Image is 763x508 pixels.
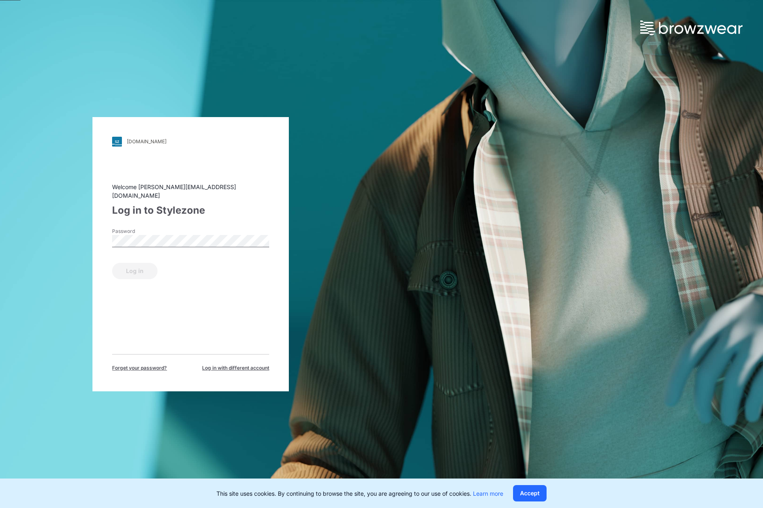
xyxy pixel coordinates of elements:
p: This site uses cookies. By continuing to browse the site, you are agreeing to our use of cookies. [216,489,503,498]
img: svg+xml;base64,PHN2ZyB3aWR0aD0iMjgiIGhlaWdodD0iMjgiIHZpZXdCb3g9IjAgMCAyOCAyOCIgZmlsbD0ibm9uZSIgeG... [112,137,122,147]
img: browzwear-logo.73288ffb.svg [640,20,743,35]
button: Accept [513,485,547,501]
a: Learn more [473,490,503,497]
div: Welcome [PERSON_NAME][EMAIL_ADDRESS][DOMAIN_NAME] [112,183,269,200]
span: Forget your password? [112,364,167,372]
div: Log in to Stylezone [112,203,269,218]
a: [DOMAIN_NAME] [112,137,269,147]
label: Password [112,228,169,235]
div: [DOMAIN_NAME] [127,138,167,144]
span: Log in with different account [202,364,269,372]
